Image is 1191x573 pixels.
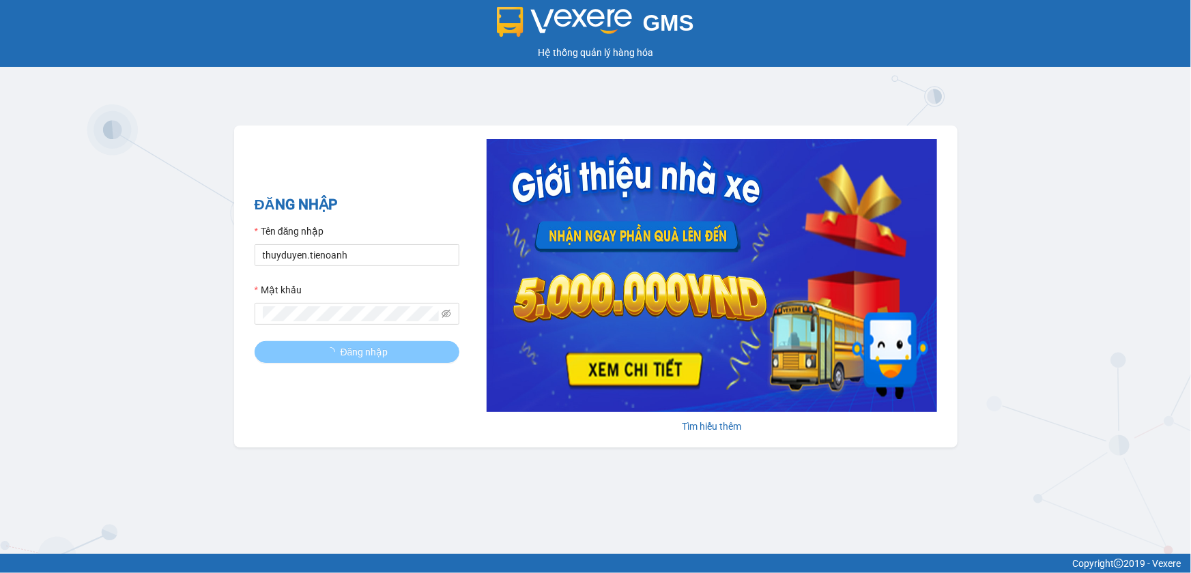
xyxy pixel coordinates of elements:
h2: ĐĂNG NHẬP [255,194,459,216]
div: Hệ thống quản lý hàng hóa [3,45,1188,60]
input: Tên đăng nhập [255,244,459,266]
a: GMS [497,20,694,31]
img: logo 2 [497,7,632,37]
button: Đăng nhập [255,341,459,363]
div: Copyright 2019 - Vexere [10,556,1181,571]
span: loading [326,347,341,357]
span: Đăng nhập [341,344,388,359]
label: Mật khẩu [255,282,302,297]
div: Tìm hiểu thêm [487,419,937,434]
input: Mật khẩu [263,306,439,321]
img: banner-0 [487,139,937,412]
span: copyright [1114,559,1123,568]
span: GMS [643,10,694,35]
label: Tên đăng nhập [255,224,324,239]
span: eye-invisible [442,309,451,319]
